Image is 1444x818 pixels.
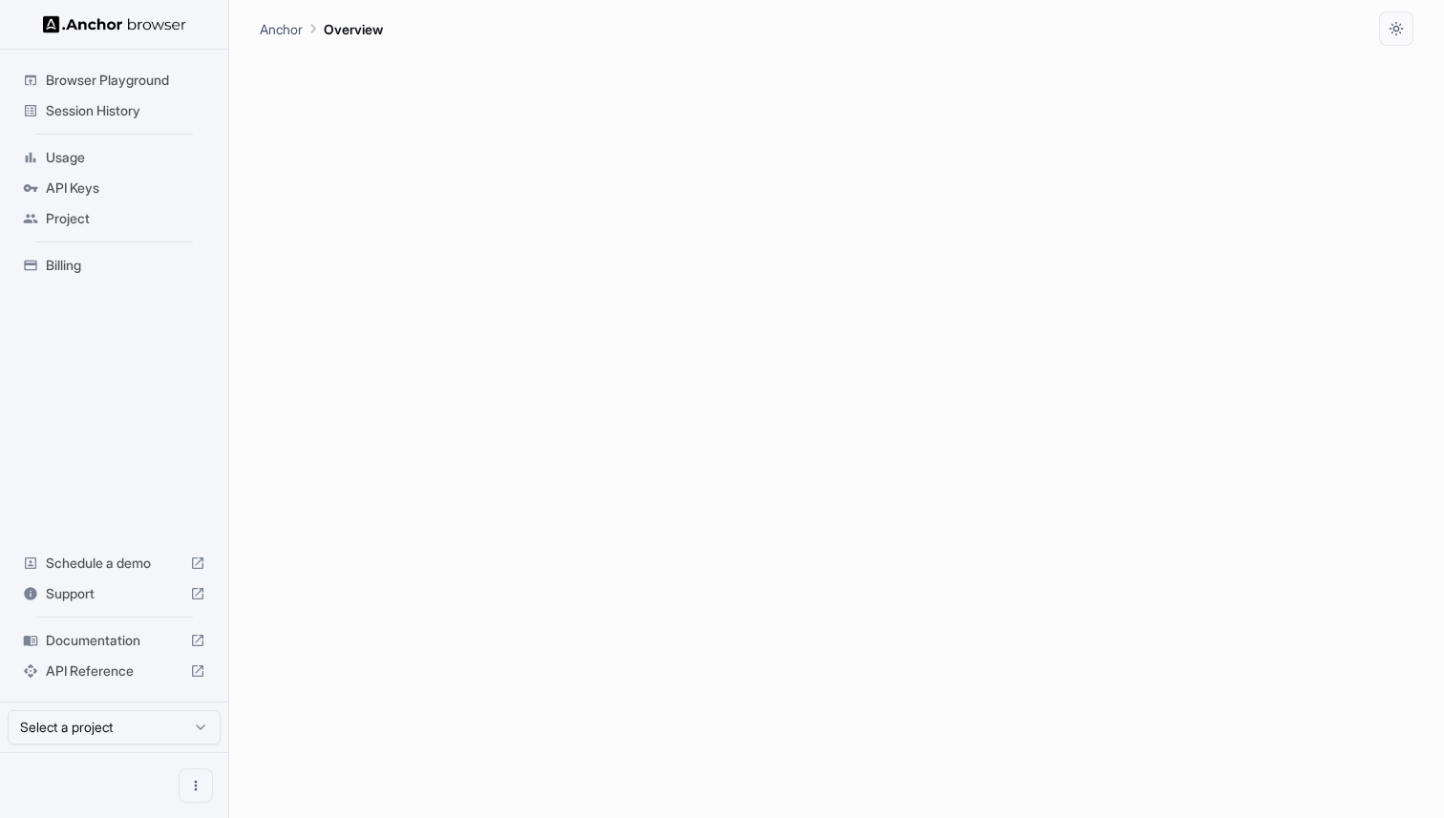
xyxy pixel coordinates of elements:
span: Schedule a demo [46,554,182,573]
span: API Reference [46,661,182,681]
button: Open menu [179,768,213,803]
div: Support [15,578,213,609]
div: Browser Playground [15,65,213,95]
span: Billing [46,256,205,275]
div: Usage [15,142,213,173]
img: Anchor Logo [43,15,186,33]
nav: breadcrumb [260,18,383,39]
div: Session History [15,95,213,126]
span: Usage [46,148,205,167]
span: Support [46,584,182,603]
span: Browser Playground [46,71,205,90]
div: API Reference [15,656,213,686]
span: Session History [46,101,205,120]
p: Overview [324,19,383,39]
p: Anchor [260,19,303,39]
div: Billing [15,250,213,281]
div: Project [15,203,213,234]
span: Project [46,209,205,228]
div: Schedule a demo [15,548,213,578]
span: API Keys [46,178,205,198]
div: Documentation [15,625,213,656]
div: API Keys [15,173,213,203]
span: Documentation [46,631,182,650]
